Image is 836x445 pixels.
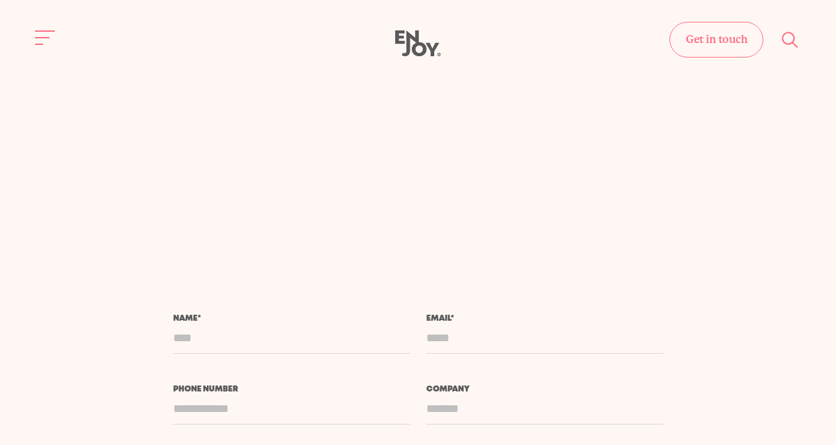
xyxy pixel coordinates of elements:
[32,24,59,52] button: Site navigation
[173,315,410,323] label: Name
[173,385,410,393] label: Phone number
[777,26,804,54] button: Site search
[669,22,763,58] a: Get in touch
[426,315,664,323] label: Email
[426,385,664,393] label: Company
